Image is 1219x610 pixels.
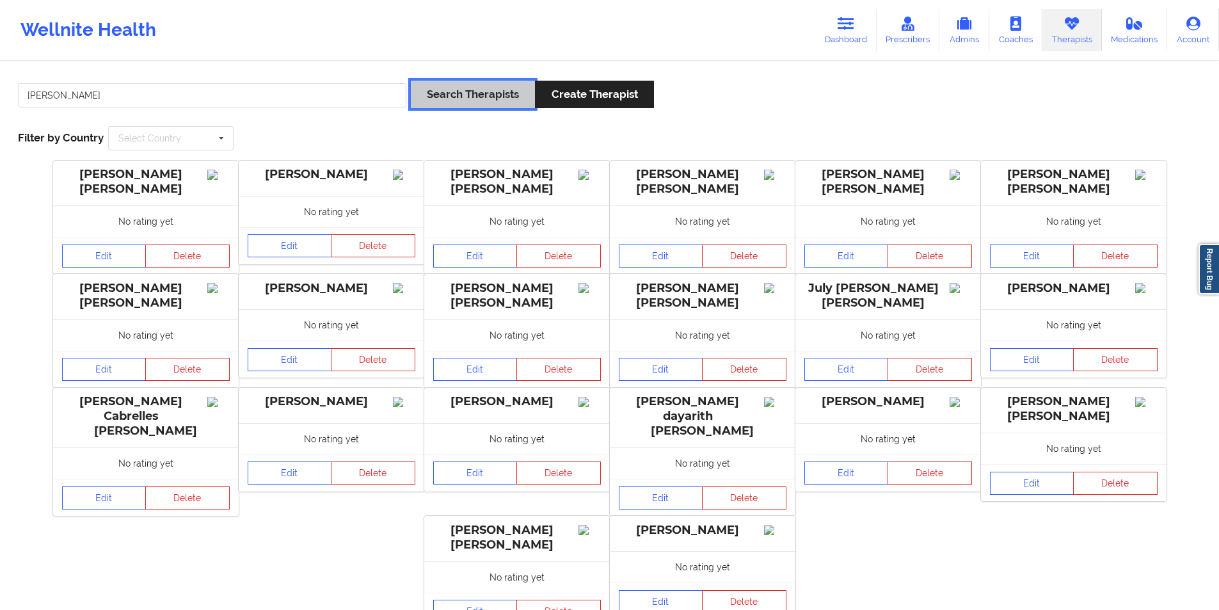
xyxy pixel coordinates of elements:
div: No rating yet [981,205,1167,237]
a: Report Bug [1199,244,1219,294]
div: No rating yet [424,561,610,593]
div: No rating yet [239,423,424,454]
a: Edit [619,358,703,381]
button: Delete [888,462,972,485]
button: Delete [145,358,230,381]
div: [PERSON_NAME] Cabrelles [PERSON_NAME] [62,394,230,438]
div: [PERSON_NAME] [PERSON_NAME] [62,281,230,310]
a: Edit [990,245,1074,268]
div: No rating yet [795,423,981,454]
a: Edit [62,486,147,510]
button: Delete [331,234,415,257]
a: Prescribers [877,9,940,51]
button: Delete [888,358,972,381]
a: Edit [433,462,518,485]
div: No rating yet [610,447,795,479]
a: Edit [619,486,703,510]
a: Edit [248,462,332,485]
a: Edit [248,348,332,371]
a: Edit [433,245,518,268]
a: Edit [62,358,147,381]
button: Delete [516,462,601,485]
div: Select Country [118,134,181,143]
div: No rating yet [239,309,424,341]
div: [PERSON_NAME] [PERSON_NAME] [804,167,972,197]
div: No rating yet [53,447,239,479]
div: [PERSON_NAME] [PERSON_NAME] [990,394,1158,424]
button: Delete [888,245,972,268]
div: No rating yet [610,205,795,237]
a: Edit [433,358,518,381]
div: No rating yet [610,551,795,582]
button: Search Therapists [411,81,535,108]
a: Edit [62,245,147,268]
img: Image%2Fplaceholer-image.png [578,283,601,293]
img: Image%2Fplaceholer-image.png [1135,397,1158,407]
img: Image%2Fplaceholer-image.png [764,170,786,180]
img: Image%2Fplaceholer-image.png [393,397,415,407]
div: No rating yet [424,205,610,237]
img: Image%2Fplaceholer-image.png [950,170,972,180]
div: [PERSON_NAME] [433,394,601,409]
button: Create Therapist [535,81,653,108]
div: [PERSON_NAME] [248,281,415,296]
button: Delete [1073,472,1158,495]
button: Delete [145,245,230,268]
div: [PERSON_NAME] [PERSON_NAME] [62,167,230,197]
span: Filter by Country [18,131,104,144]
img: Image%2Fplaceholer-image.png [950,283,972,293]
button: Delete [702,245,786,268]
div: July [PERSON_NAME] [PERSON_NAME] [804,281,972,310]
a: Therapists [1042,9,1102,51]
button: Delete [516,358,601,381]
img: Image%2Fplaceholer-image.png [578,170,601,180]
div: [PERSON_NAME] [804,394,972,409]
a: Admins [939,9,989,51]
button: Delete [702,486,786,510]
input: Search Keywords [18,83,406,108]
img: Image%2Fplaceholer-image.png [764,283,786,293]
a: Edit [990,472,1074,495]
img: Image%2Fplaceholer-image.png [950,397,972,407]
button: Delete [1073,245,1158,268]
div: [PERSON_NAME] [PERSON_NAME] [990,167,1158,197]
a: Dashboard [815,9,877,51]
a: Medications [1102,9,1168,51]
img: Image%2Fplaceholer-image.png [393,170,415,180]
img: Image%2Fplaceholer-image.png [578,525,601,535]
img: Image%2Fplaceholer-image.png [764,397,786,407]
div: [PERSON_NAME] [PERSON_NAME] [433,523,601,552]
img: Image%2Fplaceholer-image.png [207,170,230,180]
div: No rating yet [53,319,239,351]
div: [PERSON_NAME] [PERSON_NAME] [619,167,786,197]
button: Delete [331,348,415,371]
div: [PERSON_NAME] [PERSON_NAME] [433,167,601,197]
a: Edit [804,245,889,268]
div: No rating yet [239,196,424,227]
img: Image%2Fplaceholer-image.png [764,525,786,535]
button: Delete [516,245,601,268]
div: [PERSON_NAME] [619,523,786,538]
div: [PERSON_NAME] [PERSON_NAME] [619,281,786,310]
div: [PERSON_NAME] [990,281,1158,296]
div: [PERSON_NAME] dayarith [PERSON_NAME] [619,394,786,438]
div: No rating yet [424,423,610,454]
div: No rating yet [795,319,981,351]
a: Account [1167,9,1219,51]
div: [PERSON_NAME] [248,394,415,409]
img: Image%2Fplaceholer-image.png [393,283,415,293]
button: Delete [1073,348,1158,371]
button: Delete [702,358,786,381]
a: Edit [804,462,889,485]
img: Image%2Fplaceholer-image.png [578,397,601,407]
div: No rating yet [981,433,1167,464]
div: [PERSON_NAME] [248,167,415,182]
div: No rating yet [981,309,1167,341]
a: Edit [619,245,703,268]
img: Image%2Fplaceholer-image.png [1135,170,1158,180]
button: Delete [145,486,230,510]
div: No rating yet [53,205,239,237]
a: Edit [990,348,1074,371]
a: Edit [804,358,889,381]
div: No rating yet [610,319,795,351]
